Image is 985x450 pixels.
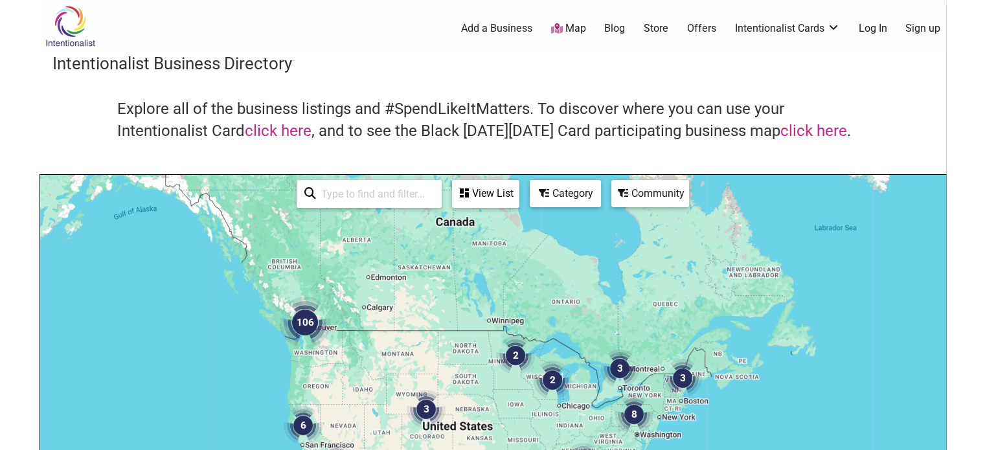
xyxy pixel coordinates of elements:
[40,5,101,47] img: Intentionalist
[735,21,840,36] a: Intentionalist Cards
[687,21,716,36] a: Offers
[613,181,688,206] div: Community
[550,21,585,36] a: Map
[496,336,535,375] div: 2
[533,361,572,399] div: 2
[644,21,668,36] a: Store
[615,395,653,434] div: 8
[461,21,532,36] a: Add a Business
[531,181,600,206] div: Category
[600,349,639,388] div: 3
[452,180,519,208] div: See a list of the visible businesses
[284,406,323,445] div: 6
[279,297,331,348] div: 106
[858,21,887,36] a: Log In
[604,21,625,36] a: Blog
[780,122,847,140] a: click here
[316,181,434,207] input: Type to find and filter...
[663,359,702,398] div: 3
[530,180,601,207] div: Filter by category
[52,52,933,75] h3: Intentionalist Business Directory
[245,122,311,140] a: click here
[611,180,689,207] div: Filter by Community
[905,21,940,36] a: Sign up
[117,98,868,142] h4: Explore all of the business listings and #SpendLikeItMatters. To discover where you can use your ...
[407,390,446,429] div: 3
[297,180,442,208] div: Type to search and filter
[453,181,518,206] div: View List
